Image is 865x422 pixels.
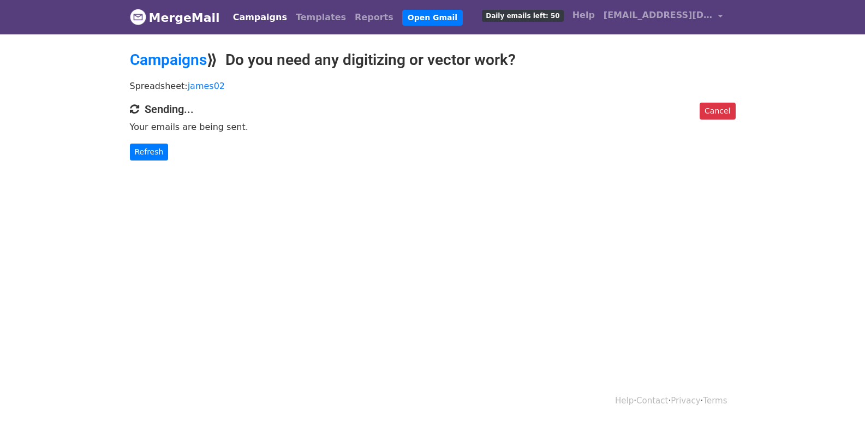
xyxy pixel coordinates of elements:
[130,51,736,69] h2: ⟫ Do you need any digitizing or vector work?
[599,4,727,30] a: [EMAIL_ADDRESS][DOMAIN_NAME]
[671,396,700,406] a: Privacy
[478,4,568,26] a: Daily emails left: 50
[636,396,668,406] a: Contact
[188,81,225,91] a: james02
[703,396,727,406] a: Terms
[130,51,207,69] a: Campaigns
[604,9,713,22] span: [EMAIL_ADDRESS][DOMAIN_NAME]
[229,7,291,28] a: Campaigns
[402,10,463,26] a: Open Gmail
[130,103,736,116] h4: Sending...
[130,144,169,161] a: Refresh
[568,4,599,26] a: Help
[615,396,634,406] a: Help
[130,6,220,29] a: MergeMail
[482,10,563,22] span: Daily emails left: 50
[130,121,736,133] p: Your emails are being sent.
[130,9,146,25] img: MergeMail logo
[291,7,350,28] a: Templates
[130,80,736,92] p: Spreadsheet:
[700,103,735,120] a: Cancel
[350,7,398,28] a: Reports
